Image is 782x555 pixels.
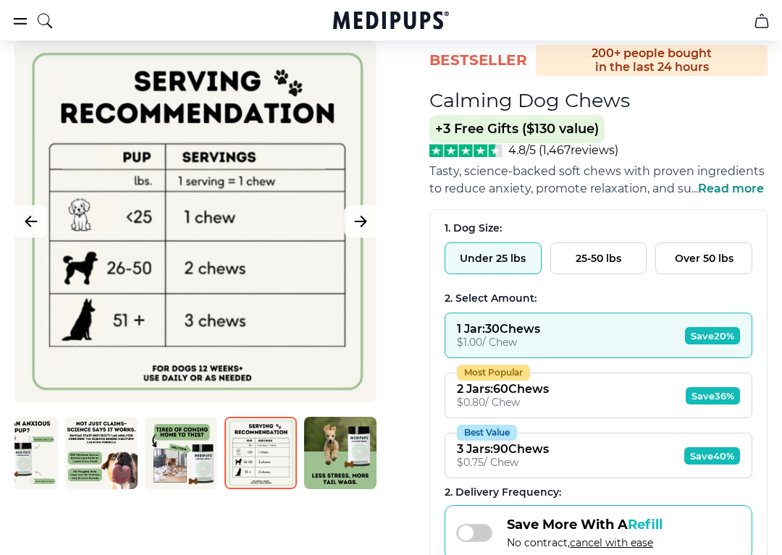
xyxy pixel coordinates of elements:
span: No contract, [507,536,663,549]
div: 2 Jars : 60 Chews [457,382,549,396]
h1: Calming Dog Chews [429,88,630,112]
img: Calming Dog Chews | Natural Dog Supplements [224,417,297,489]
span: Save 40% [684,447,740,465]
img: Calming Dog Chews | Natural Dog Supplements [145,417,217,489]
button: Over 50 lbs [655,242,752,274]
div: $ 0.80 / Chew [457,396,549,409]
span: Save More With A [507,517,663,533]
span: Refill [628,517,663,533]
div: 3 Jars : 90 Chews [457,442,549,456]
span: +3 Free Gifts ($130 value) [429,115,605,143]
button: Next Image [344,206,377,238]
span: Read more [698,182,764,195]
img: Calming Dog Chews | Natural Dog Supplements [65,417,138,489]
span: BestSeller [429,51,527,70]
span: cancel with ease [570,536,653,549]
div: Best Value [457,425,517,441]
button: burger-menu [12,12,29,30]
span: 4.8/5 ( 1,467 reviews) [508,143,618,157]
button: Most Popular2 Jars:60Chews$0.80/ ChewSave36% [445,373,752,418]
button: Previous Image [14,206,47,238]
button: 1 Jar:30Chews$1.00/ ChewSave20% [445,313,752,358]
div: 1 Jar : 30 Chews [457,322,540,336]
div: 200+ people bought in the last 24 hours [536,45,768,76]
span: Save 36% [686,387,740,404]
div: 2. Select Amount: [445,292,752,305]
img: Calming Dog Chews | Natural Dog Supplements [304,417,377,489]
span: 2 . Delivery Frequency: [445,486,561,499]
div: 1. Dog Size: [445,221,752,235]
span: to reduce anxiety, promote relaxation, and su [429,182,691,195]
div: $ 1.00 / Chew [457,336,540,349]
button: Under 25 lbs [445,242,542,274]
div: Most Popular [457,365,530,381]
span: Tasty, science-backed soft chews with proven ingredients [429,164,765,178]
a: Medipups [333,9,449,34]
button: 25-50 lbs [550,242,647,274]
button: search [36,3,54,39]
span: ... [691,182,764,195]
button: Best Value3 Jars:90Chews$0.75/ ChewSave40% [445,433,752,478]
span: Save 20% [685,327,740,344]
div: $ 0.75 / Chew [457,456,549,469]
img: Stars - 4.8 [429,144,503,157]
button: cart [744,4,779,38]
